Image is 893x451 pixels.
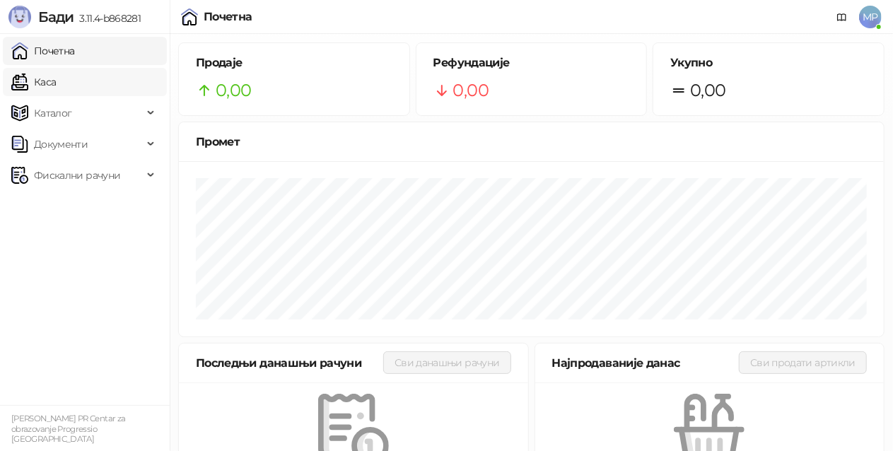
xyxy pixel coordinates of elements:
div: Промет [196,133,867,151]
button: Сви данашњи рачуни [383,351,510,374]
div: Почетна [204,11,252,23]
span: 3.11.4-b868281 [74,12,141,25]
span: Фискални рачуни [34,161,120,189]
span: MP [859,6,882,28]
a: Документација [831,6,853,28]
span: 0,00 [216,77,251,104]
span: 0,00 [690,77,725,104]
span: Каталог [34,99,72,127]
small: [PERSON_NAME] PR Centar za obrazovanje Progressio [GEOGRAPHIC_DATA] [11,414,125,444]
a: Каса [11,68,56,96]
span: Бади [38,8,74,25]
span: 0,00 [453,77,489,104]
h5: Продаје [196,54,392,71]
h5: Укупно [670,54,867,71]
div: Најпродаваније данас [552,354,740,372]
a: Почетна [11,37,75,65]
span: Документи [34,130,88,158]
button: Сви продати артикли [739,351,867,374]
div: Последњи данашњи рачуни [196,354,383,372]
h5: Рефундације [433,54,630,71]
img: Logo [8,6,31,28]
